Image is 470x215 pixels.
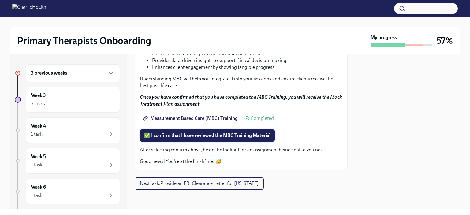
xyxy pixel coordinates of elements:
div: 1 task [31,192,43,199]
h3: 57% [437,35,453,46]
h6: Week 3 [31,92,46,99]
img: CharlieHealth [12,4,46,13]
strong: My progress [371,34,397,41]
h6: 3 previous weeks [31,70,67,76]
a: Week 41 task [15,117,120,143]
a: Week 33 tasks [15,87,120,113]
a: Week 51 task [15,148,120,174]
h2: Primary Therapists Onboarding [17,35,151,47]
p: Good news! You're at the finish line! 🥳 [140,158,342,165]
h6: Week 6 [31,184,46,191]
button: Next task:Provide an FBI Clearance Letter for [US_STATE] [135,177,264,190]
span: ✅ I confirm that I have reviewed the MBC Training Material [144,132,270,139]
span: Next task : Provide an FBI Clearance Letter for [US_STATE] [140,180,259,187]
div: 3 tasks [31,100,45,107]
a: Week 61 task [15,179,120,204]
h6: Week 5 [31,153,46,160]
div: 1 task [31,161,43,168]
p: Understanding MBC will help you integrate it into your sessions and ensure clients receive the be... [140,76,342,89]
div: 1 task [31,131,43,138]
button: ✅ I confirm that I have reviewed the MBC Training Material [140,129,275,142]
span: Completed [251,116,274,121]
p: After selecting confirm above, be on the lookout for an assignment being sent to you next! [140,146,342,153]
h6: Week 4 [31,123,46,129]
a: Measurement Based Care (MBC) Training [140,112,242,124]
li: Enhances client engagement by showing tangible progress [152,64,342,71]
span: Measurement Based Care (MBC) Training [144,115,238,121]
div: 3 previous weeks [26,64,120,82]
strong: Once you have confirmed that you have completed the MBC Training, you will receive the Mock Treat... [140,94,342,107]
li: Provides data-driven insights to support clinical decision-making [152,57,342,64]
